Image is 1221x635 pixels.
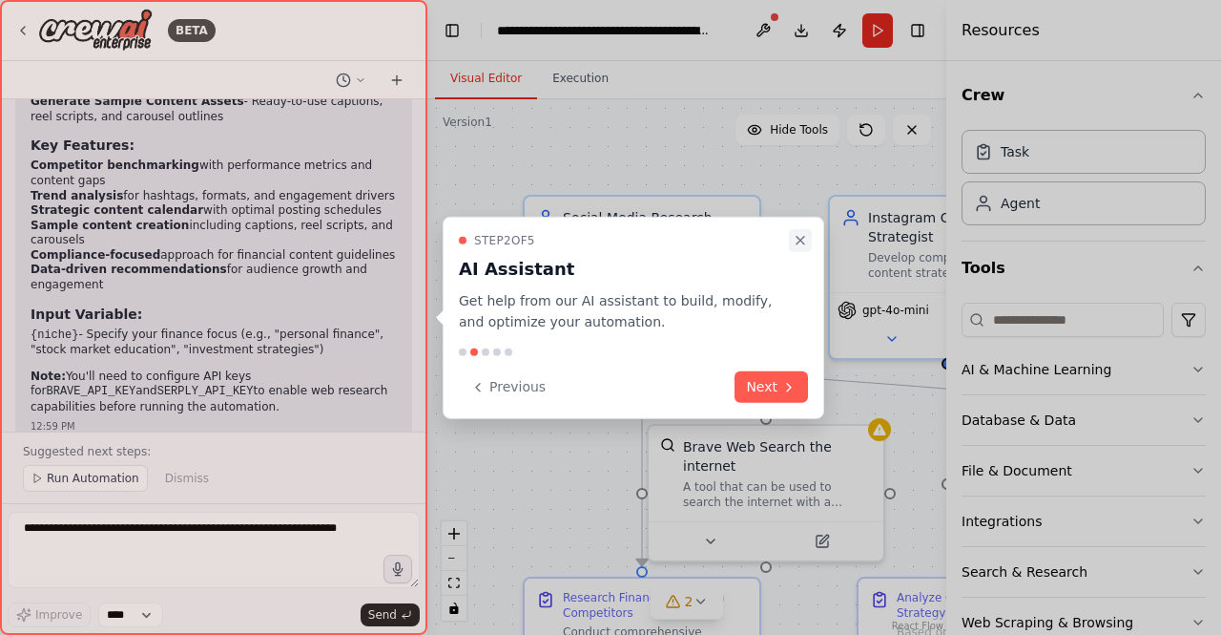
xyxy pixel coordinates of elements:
[439,17,466,44] button: Hide left sidebar
[789,228,812,251] button: Close walkthrough
[459,255,785,282] h3: AI Assistant
[474,232,535,247] span: Step 2 of 5
[459,289,785,333] p: Get help from our AI assistant to build, modify, and optimize your automation.
[459,371,557,403] button: Previous
[735,371,808,403] button: Next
